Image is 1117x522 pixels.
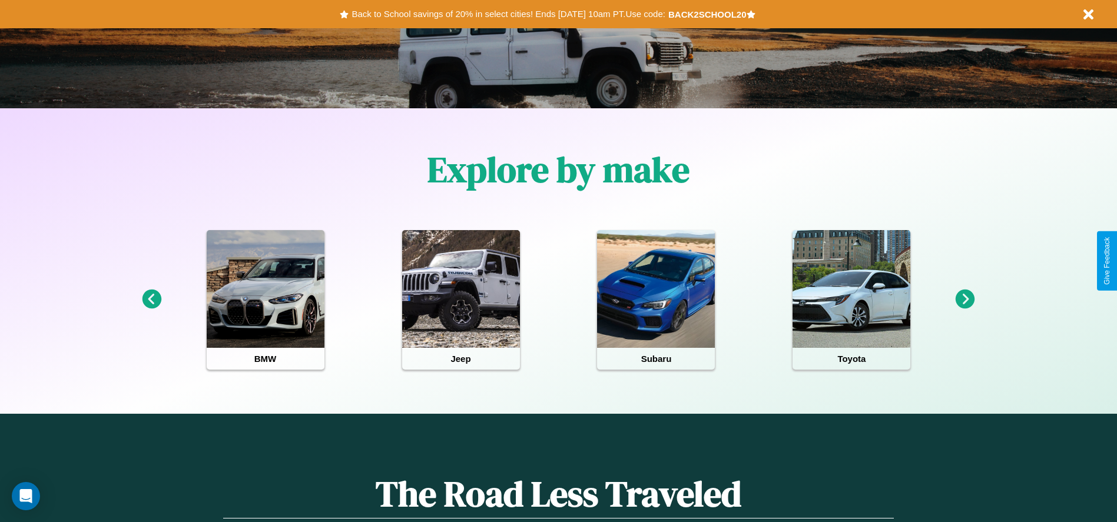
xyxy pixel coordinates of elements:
[207,348,324,370] h4: BMW
[668,9,747,19] b: BACK2SCHOOL20
[1103,237,1111,285] div: Give Feedback
[402,348,520,370] h4: Jeep
[427,145,690,194] h1: Explore by make
[223,470,893,518] h1: The Road Less Traveled
[793,348,910,370] h4: Toyota
[349,6,668,22] button: Back to School savings of 20% in select cities! Ends [DATE] 10am PT.Use code:
[12,482,40,510] div: Open Intercom Messenger
[597,348,715,370] h4: Subaru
